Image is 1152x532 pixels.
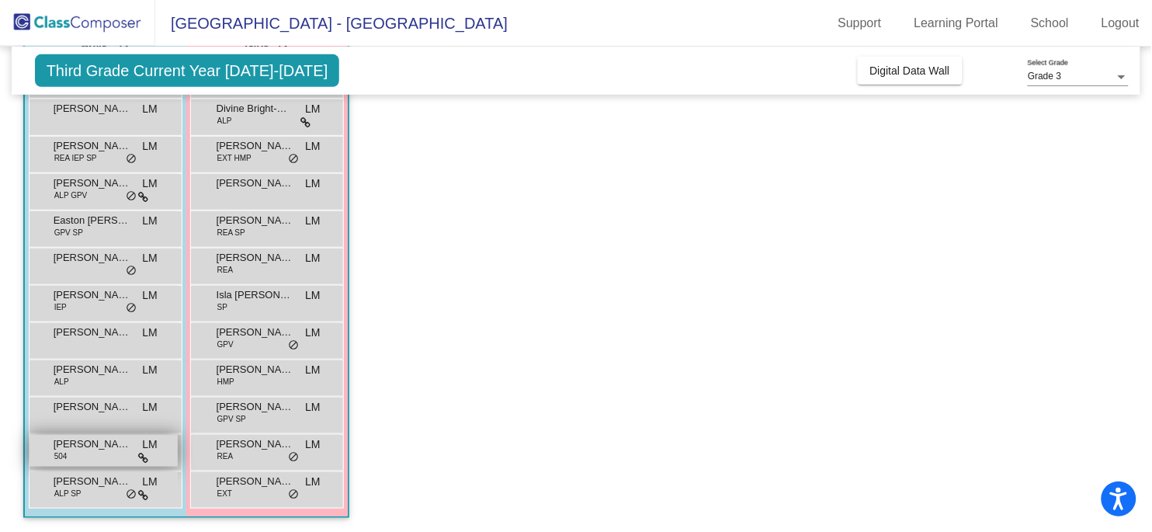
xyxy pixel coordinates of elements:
span: GPV SP [217,413,246,425]
span: [PERSON_NAME] [54,436,131,452]
span: REA SP [217,227,245,238]
span: [PERSON_NAME][GEOGRAPHIC_DATA] [217,362,294,377]
button: Digital Data Wall [858,57,963,85]
a: Support [826,11,894,36]
span: LM [142,213,157,229]
span: LM [305,399,320,416]
span: [PERSON_NAME] [217,399,294,415]
span: [PERSON_NAME] [217,436,294,452]
span: do_not_disturb_alt [126,190,137,203]
span: [PERSON_NAME] [54,176,131,191]
span: do_not_disturb_alt [289,339,300,352]
span: [PERSON_NAME] [54,474,131,489]
span: Digital Data Wall [870,64,950,77]
span: LM [142,436,157,453]
span: LM [142,101,157,117]
span: HMP [217,376,234,388]
span: do_not_disturb_alt [126,489,137,501]
span: LM [142,138,157,155]
a: Logout [1089,11,1152,36]
span: ALP [217,115,232,127]
span: [PERSON_NAME] [217,176,294,191]
span: LM [142,250,157,266]
span: LM [305,436,320,453]
span: do_not_disturb_alt [289,489,300,501]
span: Divine Bright-Wokem [217,101,294,116]
span: LM [142,325,157,341]
span: EXT [217,488,232,499]
span: [PERSON_NAME] [54,101,131,116]
span: ALP [54,376,69,388]
span: [PERSON_NAME] [217,250,294,266]
span: LM [142,362,157,378]
span: EXT HMP [217,152,252,164]
span: IEP [54,301,67,313]
span: LM [305,138,320,155]
span: [PERSON_NAME] [217,213,294,228]
span: LM [305,101,320,117]
span: [PERSON_NAME] [217,474,294,489]
span: [GEOGRAPHIC_DATA] - [GEOGRAPHIC_DATA] [155,11,508,36]
span: SP [217,301,227,313]
span: 504 [54,450,68,462]
span: [PERSON_NAME] [54,399,131,415]
span: [PERSON_NAME] [54,362,131,377]
span: Easton [PERSON_NAME] [54,213,131,228]
span: ALP SP [54,488,82,499]
span: REA [217,264,234,276]
span: do_not_disturb_alt [126,153,137,165]
a: Learning Portal [902,11,1011,36]
span: GPV SP [54,227,83,238]
span: do_not_disturb_alt [126,265,137,277]
span: LM [142,176,157,192]
span: LM [142,399,157,416]
span: [PERSON_NAME] [54,250,131,266]
span: LM [305,362,320,378]
span: Third Grade Current Year [DATE]-[DATE] [35,54,340,87]
span: [PERSON_NAME] [54,287,131,303]
span: REA IEP SP [54,152,97,164]
span: LM [305,250,320,266]
a: School [1018,11,1081,36]
span: [PERSON_NAME] [54,325,131,340]
span: LM [305,325,320,341]
span: Isla [PERSON_NAME] [217,287,294,303]
span: [PERSON_NAME] [217,325,294,340]
span: LM [142,287,157,304]
span: LM [305,287,320,304]
span: REA [217,450,234,462]
span: ALP GPV [54,190,88,201]
span: [PERSON_NAME] [54,138,131,154]
span: LM [305,213,320,229]
span: do_not_disturb_alt [289,153,300,165]
span: do_not_disturb_alt [289,451,300,464]
span: Grade 3 [1028,71,1061,82]
span: [PERSON_NAME] [217,138,294,154]
span: LM [305,474,320,490]
span: LM [305,176,320,192]
span: do_not_disturb_alt [126,302,137,315]
span: LM [142,474,157,490]
span: GPV [217,339,234,350]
